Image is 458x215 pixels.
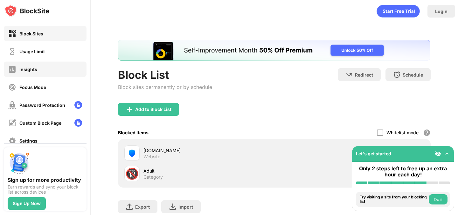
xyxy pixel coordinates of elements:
img: logo-blocksite.svg [4,4,49,17]
img: eye-not-visible.svg [435,151,441,157]
div: Let's get started [356,151,391,156]
div: Import [178,204,193,210]
div: Settings [19,138,38,144]
div: Focus Mode [19,85,46,90]
div: Password Protection [19,102,65,108]
div: Schedule [403,72,423,78]
iframe: Banner [118,40,430,61]
img: omni-setup-toggle.svg [444,151,450,157]
img: push-signup.svg [8,151,31,174]
div: Only 2 steps left to free up an extra hour each day! [356,166,450,178]
div: Insights [19,67,37,72]
img: insights-off.svg [8,65,16,73]
button: Do it [429,194,448,204]
div: Whitelist mode [386,130,419,135]
div: animation [377,5,420,18]
img: customize-block-page-off.svg [8,119,16,127]
div: Blocked Items [118,130,149,135]
div: Adult [143,167,274,174]
div: Redirect [355,72,373,78]
img: password-protection-off.svg [8,101,16,109]
img: lock-menu.svg [74,119,82,127]
img: block-on.svg [8,30,16,38]
img: time-usage-off.svg [8,48,16,56]
img: favicons [128,149,136,157]
div: Sign up for more productivity [8,177,83,183]
div: Login [435,9,448,14]
div: Block Sites [19,31,43,36]
div: Add to Block List [135,107,171,112]
div: Block List [118,68,212,81]
img: settings-off.svg [8,137,16,145]
div: 🔞 [125,167,139,180]
div: Earn rewards and sync your block list across devices [8,184,83,195]
div: Website [143,154,160,159]
div: Sign Up Now [13,201,41,206]
div: Export [135,204,150,210]
div: Category [143,174,163,180]
div: Block sites permanently or by schedule [118,84,212,90]
div: [DOMAIN_NAME] [143,147,274,154]
img: focus-off.svg [8,83,16,91]
div: Try visiting a site from your blocking list [360,195,427,204]
div: Usage Limit [19,49,45,54]
div: Custom Block Page [19,120,61,126]
img: lock-menu.svg [74,101,82,109]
